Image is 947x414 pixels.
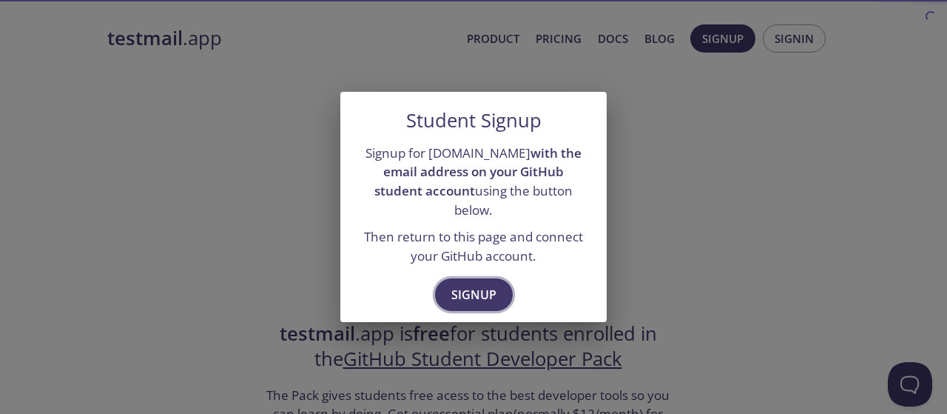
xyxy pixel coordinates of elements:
strong: with the email address on your GitHub student account [374,144,582,199]
h5: Student Signup [406,110,542,132]
button: Signup [435,278,513,311]
p: Then return to this page and connect your GitHub account. [358,227,589,265]
span: Signup [451,284,496,305]
p: Signup for [DOMAIN_NAME] using the button below. [358,144,589,220]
